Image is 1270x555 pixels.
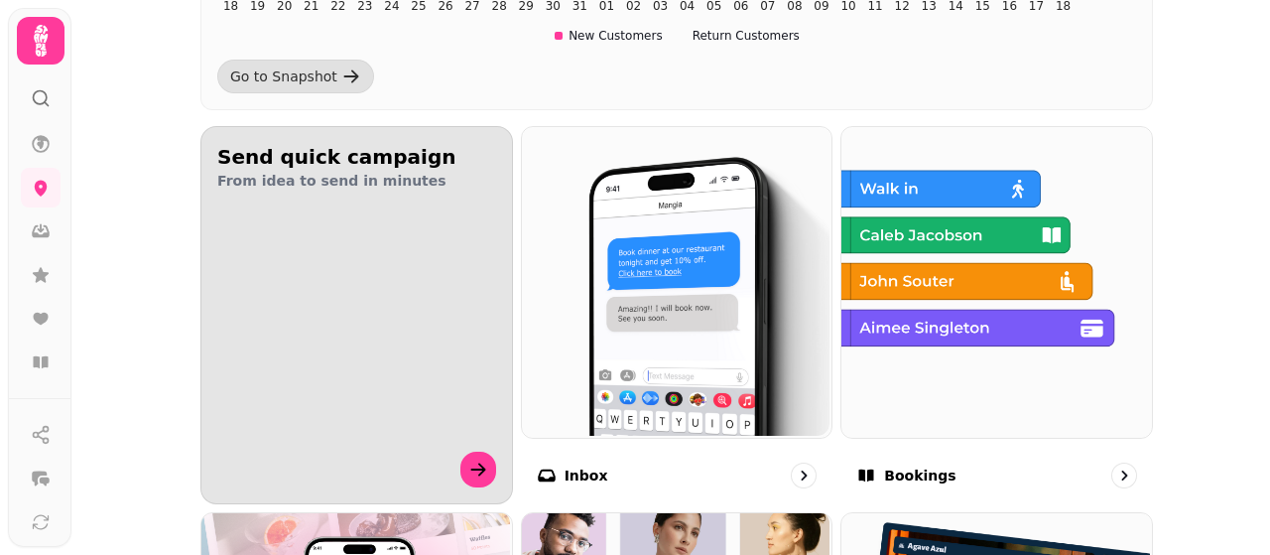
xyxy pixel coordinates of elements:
[217,143,496,171] h2: Send quick campaign
[521,126,833,504] a: InboxInbox
[840,126,1153,504] a: BookingsBookings
[679,28,800,44] div: Return Customers
[839,125,1150,436] img: Bookings
[884,466,955,486] p: Bookings
[565,466,608,486] p: Inbox
[1114,466,1134,486] svg: go to
[794,466,814,486] svg: go to
[217,60,374,93] a: Go to Snapshot
[555,28,663,44] div: New Customers
[200,126,513,504] button: Send quick campaignFrom idea to send in minutes
[230,67,337,86] div: Go to Snapshot
[520,125,830,436] img: Inbox
[217,171,496,191] p: From idea to send in minutes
